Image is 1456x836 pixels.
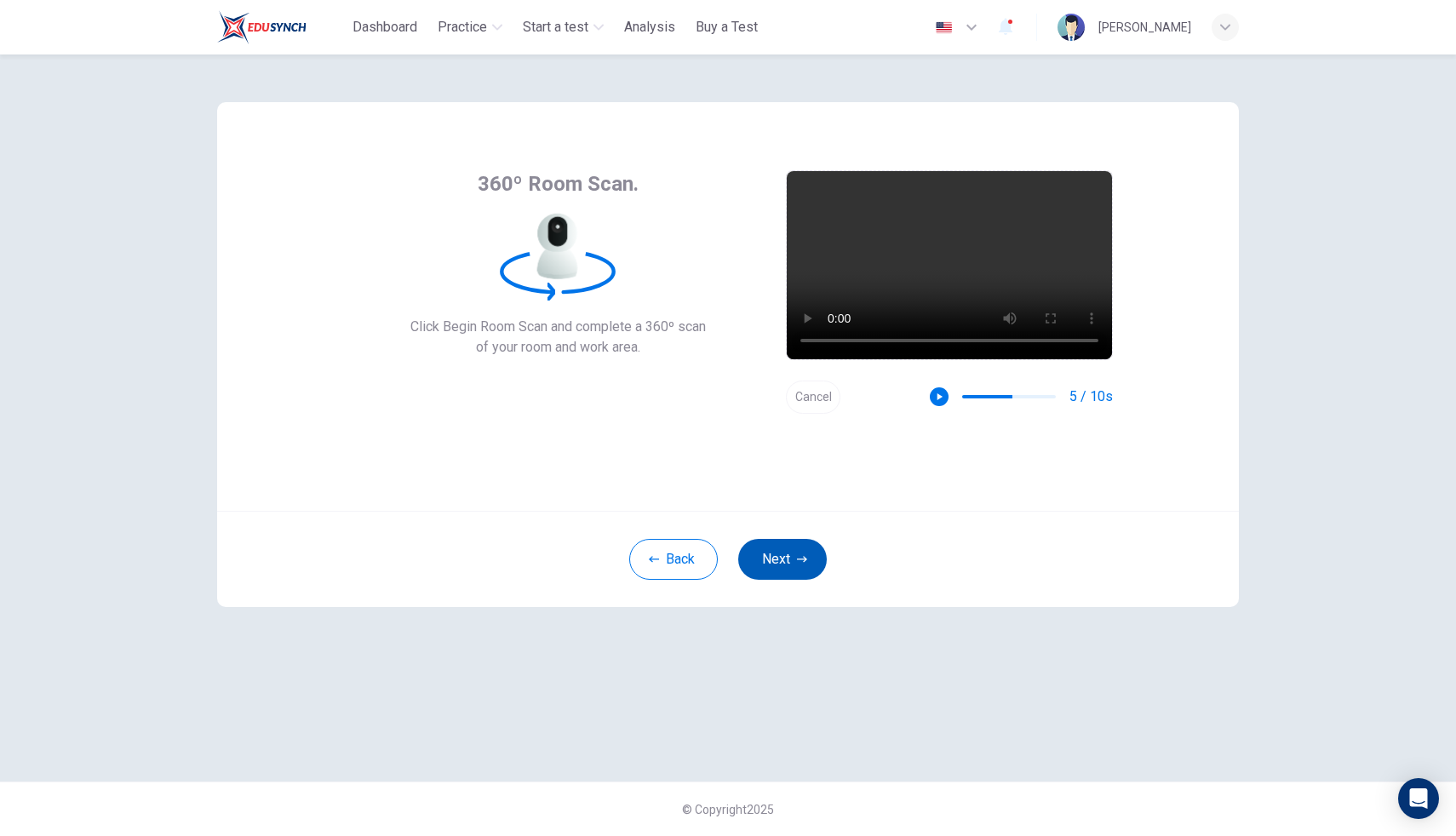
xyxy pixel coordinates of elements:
[1098,17,1191,37] div: [PERSON_NAME]
[738,539,827,580] button: Next
[696,17,758,37] span: Buy a Test
[1069,387,1113,407] span: 5 / 10s
[346,12,424,43] button: Dashboard
[438,17,487,37] span: Practice
[516,12,610,43] button: Start a test
[629,539,718,580] button: Back
[617,12,682,43] button: Analysis
[1058,14,1085,41] img: Profile picture
[217,10,346,44] a: ELTC logo
[353,17,417,37] span: Dashboard
[933,21,954,34] img: en
[1398,778,1439,819] div: Open Intercom Messenger
[410,317,706,337] span: Click Begin Room Scan and complete a 360º scan
[689,12,765,43] button: Buy a Test
[217,10,307,44] img: ELTC logo
[410,337,706,358] span: of your room and work area.
[523,17,588,37] span: Start a test
[478,170,639,198] span: 360º Room Scan.
[624,17,675,37] span: Analysis
[682,803,774,816] span: © Copyright 2025
[786,381,840,414] button: Cancel
[431,12,509,43] button: Practice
